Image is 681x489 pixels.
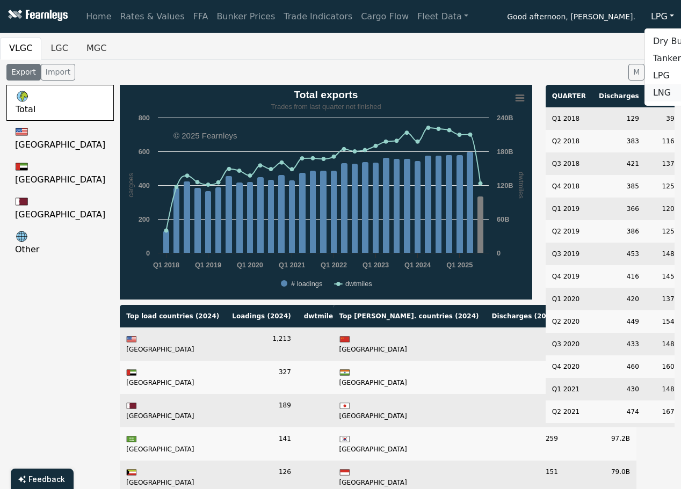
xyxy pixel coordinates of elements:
[363,261,389,269] text: Q1 2023
[546,378,592,400] td: Q1 2021
[592,198,646,220] td: 366
[189,6,213,27] a: FFA
[628,64,644,81] button: M
[644,6,681,27] button: LPG
[6,156,114,191] a: [GEOGRAPHIC_DATA]
[546,310,592,333] td: Q2 2020
[120,327,226,361] td: [GEOGRAPHIC_DATA]
[592,107,646,130] td: 129
[345,280,372,288] text: dwtmiles
[592,220,646,243] td: 386
[279,6,357,27] a: Trade Indicators
[321,261,347,269] text: Q1 2022
[333,327,486,361] td: [GEOGRAPHIC_DATA]
[507,9,635,27] span: Good afternoon, [PERSON_NAME].
[139,181,150,189] text: 400
[226,361,298,394] td: 327
[592,378,646,400] td: 430
[592,310,646,333] td: 449
[546,423,592,446] td: Q3 2021
[298,305,370,327] th: dwtmiles ( 2024 )
[497,114,513,122] text: 240B
[120,394,226,427] td: [GEOGRAPHIC_DATA]
[139,114,150,122] text: 800
[146,249,150,257] text: 0
[486,361,564,394] td: 544
[195,261,221,269] text: Q1 2019
[333,394,486,427] td: [GEOGRAPHIC_DATA]
[592,400,646,423] td: 474
[139,148,150,156] text: 600
[279,261,305,269] text: Q1 2021
[237,261,263,269] text: Q1 2020
[294,89,358,100] text: Total exports
[5,10,68,23] img: Fearnleys Logo
[546,265,592,288] td: Q4 2019
[77,37,115,60] button: MGC
[592,265,646,288] td: 416
[173,131,237,140] text: © 2025 Fearnleys
[41,37,77,60] button: LGC
[6,121,114,156] a: [GEOGRAPHIC_DATA]
[120,361,226,394] td: [GEOGRAPHIC_DATA]
[120,427,226,461] td: [GEOGRAPHIC_DATA]
[226,305,298,327] th: Loadings ( 2024 )
[298,394,370,427] td: 38.9B
[592,152,646,175] td: 421
[592,423,646,446] td: 485
[6,64,41,81] button: Export
[404,261,431,269] text: Q1 2024
[6,85,114,121] a: Total
[592,288,646,310] td: 420
[546,107,592,130] td: Q1 2018
[271,103,381,111] tspan: Trades from last quarter not finished
[212,6,279,27] a: Bunker Prices
[226,394,298,427] td: 189
[546,400,592,423] td: Q2 2021
[546,288,592,310] td: Q1 2020
[546,130,592,152] td: Q2 2018
[497,148,513,156] text: 180B
[127,173,135,198] text: cargoes
[153,261,179,269] text: Q1 2018
[546,220,592,243] td: Q2 2019
[6,225,114,260] a: Other
[298,361,370,394] td: 72.6B
[497,249,501,257] text: 0
[592,85,646,107] th: Discharges
[486,427,564,461] td: 259
[546,243,592,265] td: Q3 2019
[41,64,75,81] button: Import
[333,427,486,461] td: [GEOGRAPHIC_DATA]
[116,6,189,27] a: Rates & Values
[298,427,370,461] td: 38.2B
[447,261,473,269] text: Q1 2025
[497,181,513,189] text: 120B
[226,327,298,361] td: 1,213
[120,85,532,300] svg: Total exports
[546,175,592,198] td: Q4 2018
[486,327,564,361] td: 961
[226,427,298,461] td: 141
[139,215,150,223] text: 200
[546,85,592,107] th: QUARTER
[333,361,486,394] td: [GEOGRAPHIC_DATA]
[518,172,526,199] text: dwtmiles
[333,305,486,327] th: Top [PERSON_NAME]. countries ( 2024 )
[546,333,592,355] td: Q3 2020
[546,355,592,378] td: Q4 2020
[6,191,114,225] a: [GEOGRAPHIC_DATA]
[592,355,646,378] td: 460
[298,327,370,361] td: 605.4B
[486,394,564,427] td: 434
[357,6,413,27] a: Cargo Flow
[546,152,592,175] td: Q3 2018
[497,215,509,223] text: 60B
[486,305,564,327] th: Discharges ( 2024 )
[546,198,592,220] td: Q1 2019
[291,280,322,288] text: # loadings
[592,333,646,355] td: 433
[592,175,646,198] td: 385
[592,243,646,265] td: 453
[120,305,226,327] th: Top load countries ( 2024 )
